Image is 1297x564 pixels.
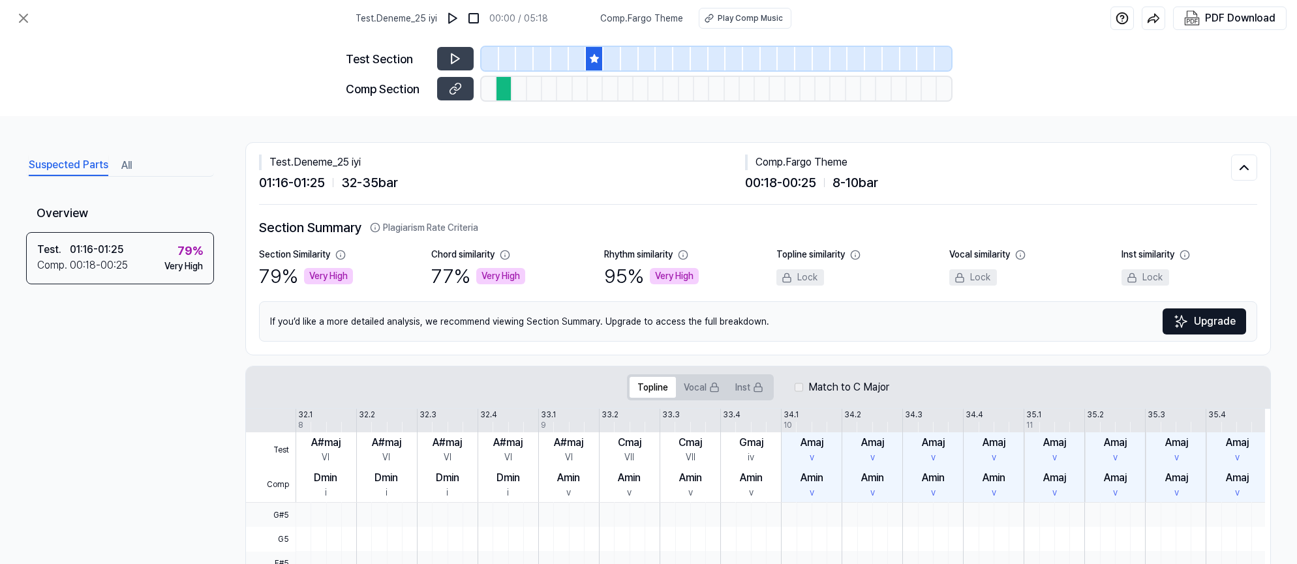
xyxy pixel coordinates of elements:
div: v [1113,486,1118,499]
div: i [386,486,388,499]
div: v [1235,451,1240,464]
div: 35.2 [1087,409,1104,421]
span: 01:16 - 01:25 [259,173,325,192]
div: 11 [1026,419,1033,431]
div: Very High [304,268,353,284]
div: v [1052,451,1057,464]
div: Test . Deneme_25 iyi [259,155,745,170]
div: Amaj [1043,470,1066,486]
img: PDF Download [1184,10,1200,26]
button: All [121,155,132,176]
div: Amin [861,470,884,486]
div: VII [624,451,634,464]
div: 33.4 [723,409,740,421]
span: 00:18 - 00:25 [745,173,816,192]
div: Amin [740,470,763,486]
div: Lock [776,269,824,286]
div: Amaj [1165,470,1188,486]
div: i [446,486,448,499]
button: Suspected Parts [29,155,108,176]
div: v [749,486,754,499]
div: Cmaj [679,435,702,451]
a: SparklesUpgrade [1163,308,1246,334]
div: Dmin [314,470,337,486]
div: v [1113,451,1118,464]
img: stop [467,12,480,25]
img: share [1147,12,1160,25]
div: Very High [650,268,699,284]
div: Section Similarity [259,248,330,261]
div: A#maj [433,435,462,451]
button: Topline [630,377,676,398]
button: Upgrade [1163,308,1246,334]
h2: Section Summary [259,218,1257,237]
div: PDF Download [1205,10,1275,27]
div: 79 % [259,261,353,291]
div: Amin [801,470,823,486]
div: Lock [949,269,997,286]
div: Rhythm similarity [604,248,673,261]
img: play [446,12,459,25]
div: Vocal similarity [949,248,1010,261]
div: Amaj [1104,435,1127,451]
img: help [1116,12,1129,25]
div: Comp Section [346,80,429,98]
div: Test Section [346,50,429,68]
div: v [810,451,814,464]
div: Amin [983,470,1005,486]
span: Comp [246,468,296,503]
div: Amaj [1043,435,1066,451]
div: 00:00 / 05:18 [489,12,548,25]
div: 34.3 [905,409,923,421]
button: Vocal [676,377,727,398]
div: Amin [557,470,580,486]
div: VI [322,451,329,464]
div: 8 [298,419,303,431]
div: v [1052,486,1057,499]
div: 9 [541,419,546,431]
div: 32.2 [359,409,375,421]
div: Play Comp Music [718,12,783,24]
div: v [931,486,936,499]
div: i [325,486,327,499]
div: VI [382,451,390,464]
div: v [566,486,571,499]
div: 33.2 [602,409,618,421]
div: Amaj [922,435,945,451]
div: 35.3 [1148,409,1165,421]
div: VII [686,451,695,464]
div: A#maj [372,435,401,451]
div: 77 % [431,261,525,291]
div: Amin [679,470,702,486]
div: VI [444,451,451,464]
div: Chord similarity [431,248,495,261]
div: Dmin [496,470,520,486]
div: A#maj [493,435,523,451]
span: Comp . Fargo Theme [600,12,683,25]
button: Play Comp Music [699,8,791,29]
div: v [992,486,996,499]
div: Inst similarity [1122,248,1174,261]
div: 01:16 - 01:25 [70,242,123,258]
div: Comp . Fargo Theme [745,155,1231,170]
div: Overview [26,195,214,232]
div: Amin [922,470,945,486]
span: Test [246,432,296,468]
label: Match to C Major [808,379,889,395]
span: 8 - 10 bar [832,173,878,192]
div: Amaj [1104,470,1127,486]
div: Comp . [37,258,70,273]
div: VI [504,451,512,464]
div: Amaj [861,435,884,451]
div: 32.1 [298,409,313,421]
div: 10 [784,419,792,431]
div: Amaj [983,435,1005,451]
div: 35.1 [1026,409,1041,421]
div: v [688,486,693,499]
button: Plagiarism Rate Criteria [370,221,478,235]
div: Lock [1122,269,1169,286]
div: A#maj [311,435,341,451]
div: A#maj [554,435,583,451]
div: v [1235,486,1240,499]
